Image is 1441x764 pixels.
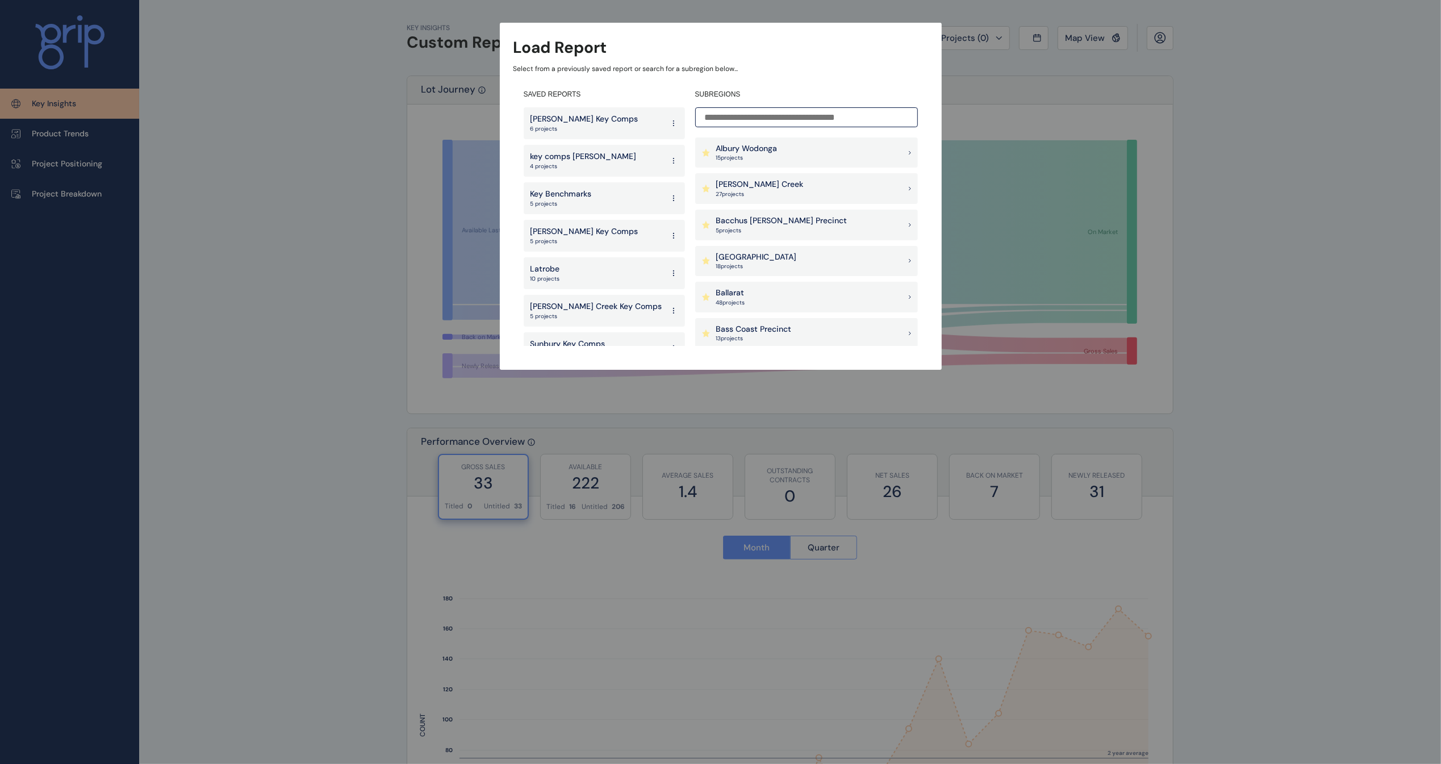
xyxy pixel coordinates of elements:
p: Bacchus [PERSON_NAME] Precinct [716,215,847,227]
h3: Load Report [513,36,607,59]
p: [GEOGRAPHIC_DATA] [716,252,797,263]
p: 5 projects [531,200,592,208]
p: [PERSON_NAME] Creek [716,179,804,190]
h4: SAVED REPORTS [524,90,685,99]
p: 10 projects [531,275,560,283]
p: 13 project s [716,335,792,343]
h4: SUBREGIONS [695,90,918,99]
p: Sunbury Key Comps [531,339,605,350]
p: 5 projects [531,312,662,320]
p: Key Benchmarks [531,189,592,200]
p: Ballarat [716,287,745,299]
p: Bass Coast Precinct [716,324,792,335]
p: [PERSON_NAME] Key Comps [531,114,638,125]
p: 15 project s [716,154,778,162]
p: 4 projects [531,162,637,170]
p: Latrobe [531,264,560,275]
p: [PERSON_NAME] Key Comps [531,226,638,237]
p: 48 project s [716,299,745,307]
p: [PERSON_NAME] Creek Key Comps [531,301,662,312]
p: Select from a previously saved report or search for a subregion below... [513,64,928,74]
p: 5 project s [716,227,847,235]
p: Albury Wodonga [716,143,778,155]
p: 18 project s [716,262,797,270]
p: 5 projects [531,237,638,245]
p: 27 project s [716,190,804,198]
p: 6 projects [531,125,638,133]
p: key comps [PERSON_NAME] [531,151,637,162]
